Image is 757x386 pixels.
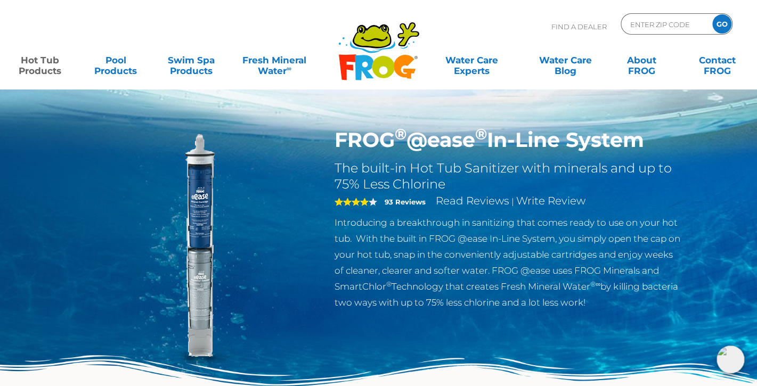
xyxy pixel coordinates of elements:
[335,215,682,310] p: Introducing a breakthrough in sanitizing that comes ready to use on your hot tub. With the built ...
[75,128,319,372] img: inline-system.png
[551,13,607,40] p: Find A Dealer
[335,198,369,206] span: 4
[287,64,291,72] sup: ∞
[386,280,392,288] sup: ®
[395,125,406,143] sup: ®
[424,50,519,71] a: Water CareExperts
[86,50,145,71] a: PoolProducts
[516,194,585,207] a: Write Review
[590,280,600,288] sup: ®∞
[536,50,595,71] a: Water CareBlog
[436,194,509,207] a: Read Reviews
[511,196,514,207] span: |
[335,160,682,192] h2: The built-in Hot Tub Sanitizer with minerals and up to 75% Less Chlorine
[385,198,426,206] strong: 93 Reviews
[612,50,670,71] a: AboutFROG
[11,50,69,71] a: Hot TubProducts
[162,50,221,71] a: Swim SpaProducts
[712,14,731,34] input: GO
[687,50,746,71] a: ContactFROG
[238,50,311,71] a: Fresh MineralWater∞
[717,346,744,373] img: openIcon
[335,128,682,152] h1: FROG @ease In-Line System
[629,17,701,32] input: Zip Code Form
[475,125,487,143] sup: ®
